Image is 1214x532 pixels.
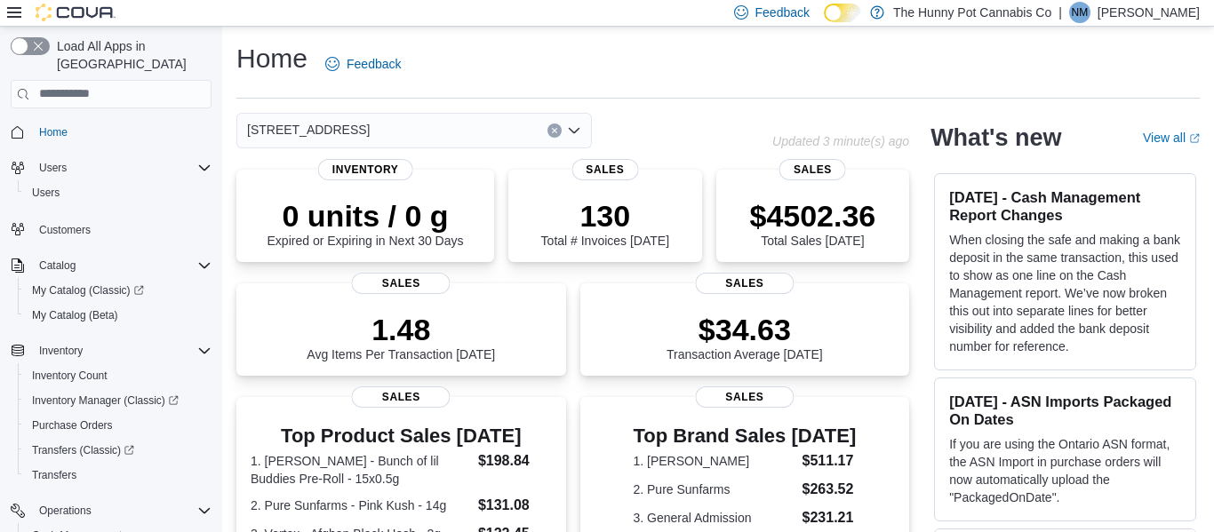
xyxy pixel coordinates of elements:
span: Sales [352,273,451,294]
a: Inventory Manager (Classic) [18,388,219,413]
p: 1.48 [307,312,495,347]
h3: [DATE] - ASN Imports Packaged On Dates [949,393,1181,428]
p: When closing the safe and making a bank deposit in the same transaction, this used to show as one... [949,231,1181,355]
p: | [1058,2,1062,23]
span: Purchase Orders [25,415,212,436]
p: 0 units / 0 g [268,198,464,234]
span: Home [32,121,212,143]
span: My Catalog (Classic) [25,280,212,301]
dt: 1. [PERSON_NAME] - Bunch of lil Buddies Pre-Roll - 15x0.5g [251,452,471,488]
span: My Catalog (Classic) [32,283,144,298]
span: Transfers [32,468,76,482]
a: My Catalog (Classic) [18,278,219,303]
span: Operations [32,500,212,521]
p: Updated 3 minute(s) ago [772,134,909,148]
span: Inventory Count [32,369,108,383]
div: Avg Items Per Transaction [DATE] [307,312,495,361]
span: Customers [32,218,212,240]
dd: $511.17 [803,450,857,472]
button: Customers [4,216,219,242]
div: Total Sales [DATE] [749,198,875,248]
span: Users [32,157,212,179]
p: $34.63 [667,312,823,347]
span: Purchase Orders [32,418,113,433]
a: My Catalog (Classic) [25,280,151,301]
span: NM [1072,2,1089,23]
a: View allExternal link [1143,131,1200,145]
span: Sales [779,159,846,180]
p: 130 [541,198,669,234]
dt: 3. General Admission [633,509,795,527]
span: Sales [695,273,794,294]
span: Inventory Count [25,365,212,386]
button: Clear input [547,123,562,138]
span: [STREET_ADDRESS] [247,119,370,140]
a: Transfers (Classic) [18,438,219,463]
h3: Top Brand Sales [DATE] [633,425,856,447]
div: Total # Invoices [DATE] [541,198,669,248]
a: Customers [32,219,98,241]
button: Users [4,155,219,180]
span: My Catalog (Beta) [32,308,118,322]
button: Purchase Orders [18,413,219,438]
span: Home [39,125,68,139]
p: [PERSON_NAME] [1098,2,1200,23]
p: $4502.36 [749,198,875,234]
dd: $131.08 [478,495,552,516]
a: My Catalog (Beta) [25,305,125,326]
dd: $263.52 [803,479,857,500]
button: Inventory [4,338,219,363]
h3: [DATE] - Cash Management Report Changes [949,188,1181,224]
input: Dark Mode [824,4,861,22]
a: Transfers [25,465,84,486]
h1: Home [236,41,307,76]
div: Nick Miszuk [1069,2,1090,23]
span: Feedback [347,55,401,73]
dt: 2. Pure Sunfarms - Pink Kush - 14g [251,496,471,514]
span: Sales [571,159,638,180]
span: Load All Apps in [GEOGRAPHIC_DATA] [50,37,212,73]
span: Users [25,182,212,203]
dd: $231.21 [803,507,857,528]
span: Catalog [32,255,212,276]
span: Inventory [32,340,212,361]
a: Inventory Manager (Classic) [25,390,186,411]
span: Users [39,161,67,175]
span: Feedback [755,4,810,21]
button: Transfers [18,463,219,488]
p: The Hunny Pot Cannabis Co [893,2,1051,23]
span: My Catalog (Beta) [25,305,212,326]
img: Cova [36,4,116,21]
span: Catalog [39,258,76,273]
span: Inventory Manager (Classic) [25,390,212,411]
span: Sales [352,386,451,408]
span: Inventory [318,159,413,180]
button: Open list of options [567,123,581,138]
div: Transaction Average [DATE] [667,312,823,361]
a: Home [32,122,75,143]
button: Catalog [4,253,219,278]
button: Operations [32,500,99,521]
dt: 2. Pure Sunfarms [633,480,795,498]
h3: Top Product Sales [DATE] [251,425,552,447]
button: Home [4,119,219,145]
a: Feedback [318,46,408,82]
p: If you are using the Ontario ASN format, the ASN Import in purchase orders will now automatically... [949,435,1181,506]
div: Expired or Expiring in Next 30 Days [268,198,464,248]
dd: $198.84 [478,450,552,472]
a: Purchase Orders [25,415,120,436]
a: Transfers (Classic) [25,440,141,461]
button: Users [32,157,74,179]
span: Operations [39,504,92,518]
button: Operations [4,498,219,523]
span: Transfers [25,465,212,486]
button: Inventory Count [18,363,219,388]
button: Users [18,180,219,205]
span: Transfers (Classic) [32,443,134,457]
dt: 1. [PERSON_NAME] [633,452,795,470]
span: Inventory Manager (Classic) [32,393,179,408]
button: Inventory [32,340,90,361]
span: Inventory [39,344,83,358]
span: Users [32,186,60,200]
a: Users [25,182,67,203]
